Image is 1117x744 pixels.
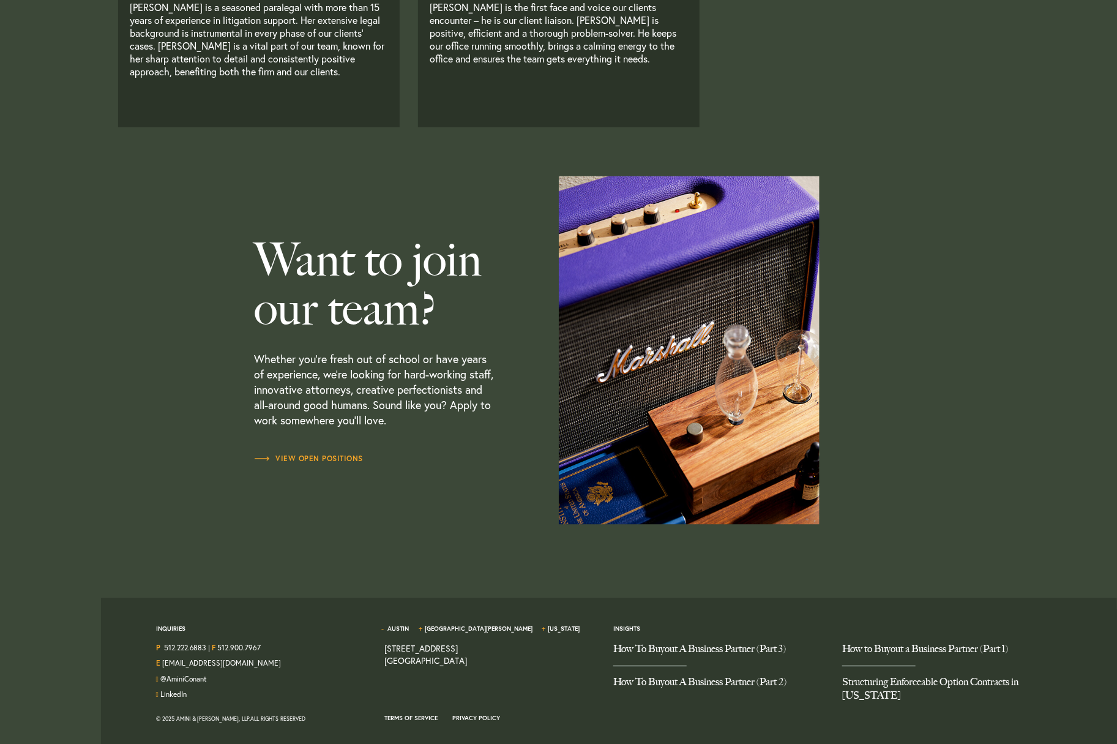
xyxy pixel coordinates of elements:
[218,644,261,653] a: 512.900.7967
[212,644,216,653] strong: F
[384,715,438,723] a: Terms of Service
[160,690,187,699] a: Join us on LinkedIn
[387,625,409,633] a: Austin
[156,659,160,668] strong: E
[559,176,820,525] img: interstitial-team.jpg
[209,643,211,656] span: |
[384,643,467,667] a: View on map
[164,644,207,653] a: Call us at 5122226883
[452,715,500,723] a: Privacy Policy
[130,1,387,91] p: [PERSON_NAME] is a seasoned paralegal with more than 15 years of experience in litigation support...
[156,644,160,653] strong: P
[160,675,207,684] a: Follow us on Twitter
[548,625,580,633] a: [US_STATE]
[255,456,364,463] span: View Open Positions
[130,100,133,112] a: Read Full Bio
[613,625,640,633] a: Insights
[156,625,185,643] span: Inquiries
[613,667,824,699] a: How To Buyout A Business Partner (Part 2)
[255,453,364,465] a: View Open Positions
[613,643,824,666] a: How To Buyout A Business Partner (Part 3)
[842,667,1053,712] a: Structuring Enforceable Option Contracts in Texas
[430,100,433,112] a: Read Full Bio
[156,712,367,727] div: © 2025 Amini & [PERSON_NAME], LLP. All Rights Reserved
[842,643,1053,666] a: How to Buyout a Business Partner (Part 1)
[255,334,498,453] p: Whether you’re fresh out of school or have years of experience, we’re looking for hard-working st...
[425,625,532,633] a: [GEOGRAPHIC_DATA][PERSON_NAME]
[162,659,282,668] a: Email Us
[255,236,498,334] h3: Want to join our team?
[430,1,687,91] p: [PERSON_NAME] is the first face and voice our clients encounter – he is our client liaison. [PERS...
